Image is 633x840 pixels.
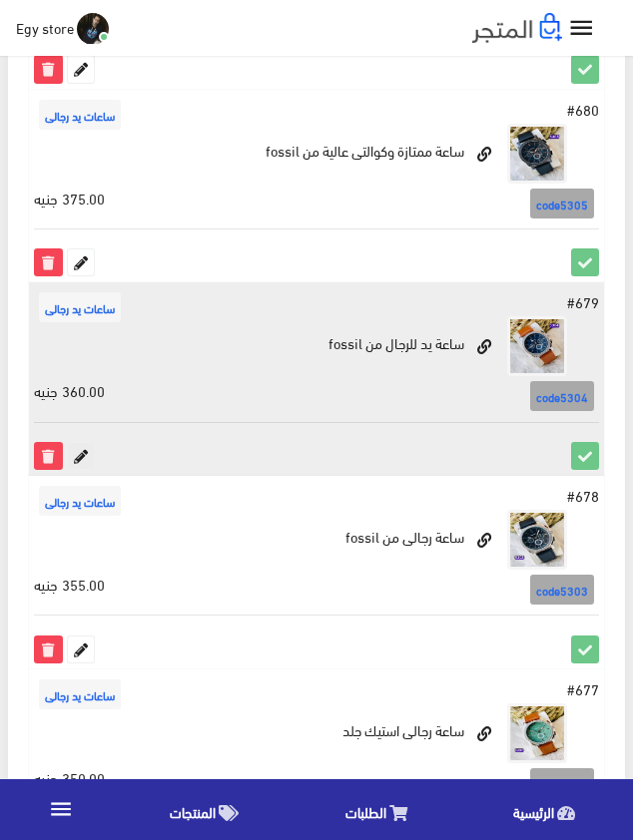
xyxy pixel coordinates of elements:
span: 360.00 جنيه [34,376,105,405]
span: code5303 [530,575,594,605]
span: code5305 [530,189,594,218]
span: #679 [567,287,599,316]
img: saaa-yd-llrgal-mn-fossil.jpg [507,316,567,376]
span: code5302 [530,768,594,798]
span: 375.00 جنيه [34,184,105,212]
td: ساعة ممتازة وكوالتى عالية من fossil [29,89,605,282]
a: المنتجات [122,784,297,835]
img: saaa-mmtaz-okoalt-aaaly-mn-fossil.jpg [507,124,567,184]
img: saaa-rgal-mn-fossil.jpg [507,510,567,570]
span: الرئيسية [513,799,554,824]
span: ساعات يد رجالى [39,292,121,322]
i:  [567,14,596,43]
span: المنتجات [170,799,216,824]
td: ساعة رجالى من fossil [29,476,605,669]
i:  [48,796,74,822]
a: ... Egy store [16,12,109,44]
img: . [472,13,562,43]
span: ساعات يد رجالى [39,486,121,516]
img: saaa-rgal-astyk-gld.jpg [507,703,567,763]
span: code5304 [530,381,594,411]
span: الطلبات [345,799,386,824]
span: ساعات يد رجالى [39,679,121,709]
span: #677 [567,674,599,703]
a: الرئيسية [465,784,633,835]
span: #678 [567,481,599,510]
img: ... [77,13,109,45]
td: ساعة يد للرجال من fossil [29,282,605,476]
span: #680 [567,95,599,124]
a: الطلبات [298,784,465,835]
span: 350.00 جنيه [34,763,105,792]
span: ساعات يد رجالى [39,100,121,130]
span: Egy store [16,15,74,40]
span: 355.00 جنيه [34,570,105,599]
